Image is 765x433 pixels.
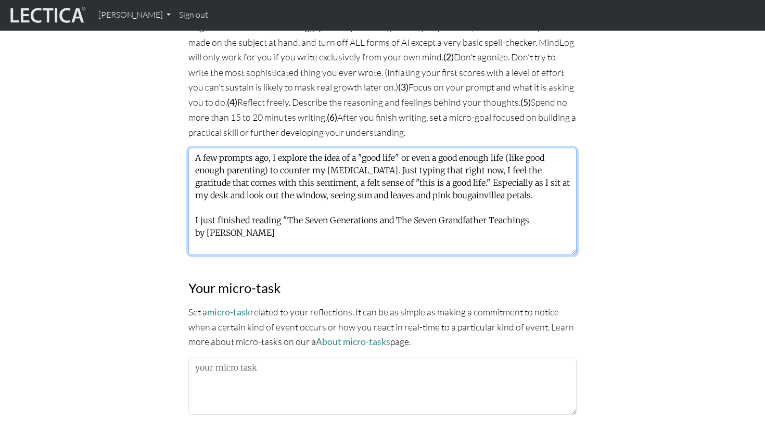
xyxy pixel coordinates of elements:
[188,280,577,296] h3: Your micro-task
[520,97,531,108] strong: (5)
[316,336,390,347] a: About micro-tasks
[327,112,337,123] strong: (6)
[398,82,409,93] strong: (3)
[8,5,86,25] img: lecticalive
[207,307,250,317] a: micro-task
[188,20,577,139] p: To get the most out of MindLog, before you write, put away any articles, videos or notes you have...
[188,304,577,349] p: Set a related to your reflections. It can be as simple as making a commitment to notice when a ce...
[94,4,175,26] a: [PERSON_NAME]
[175,4,212,26] a: Sign out
[227,97,237,108] strong: (4)
[443,52,454,62] strong: (2)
